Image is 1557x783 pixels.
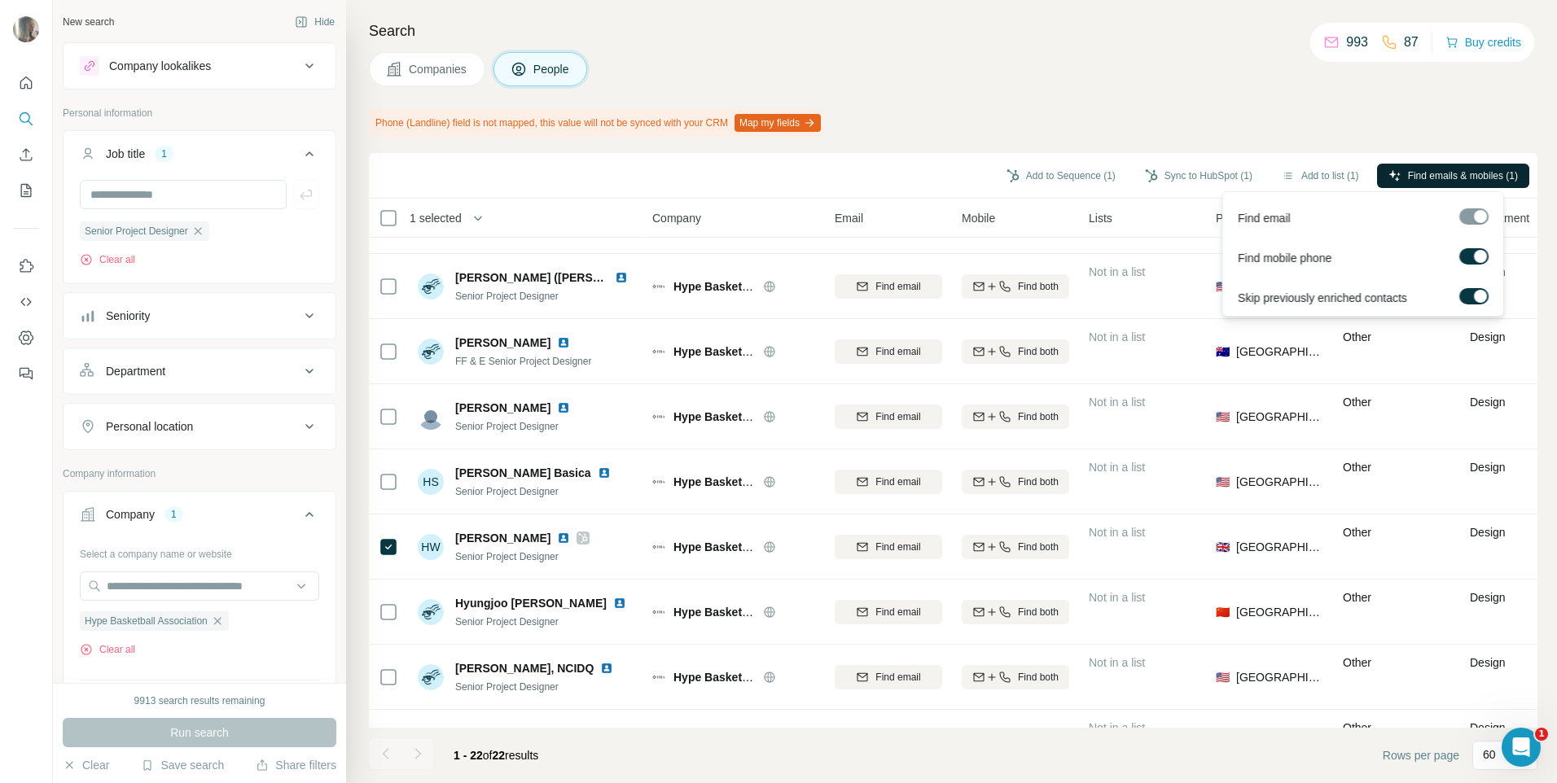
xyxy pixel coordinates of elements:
div: New search [63,15,114,29]
button: Find email [835,600,942,624]
button: My lists [13,176,39,205]
span: Not in a list [1089,656,1145,669]
button: Quick start [13,68,39,98]
span: Find email [875,540,920,554]
span: Design [1470,656,1506,669]
span: Find email [875,670,920,685]
button: Find both [962,600,1069,624]
span: [PERSON_NAME] [455,530,550,546]
div: Department [106,363,165,379]
div: 1 [164,507,183,522]
span: 1 [1535,728,1548,741]
span: Senior Project Designer [455,551,559,562]
span: People [533,61,571,77]
span: Find both [1018,540,1059,554]
span: Hype Basketball Association [673,606,829,619]
span: Rows per page [1383,747,1459,763]
span: [PERSON_NAME], NCIDQ [455,660,594,676]
span: Find both [1018,670,1059,685]
div: Company lookalikes [109,58,211,74]
span: Lists [1089,210,1112,226]
span: 🇺🇸 [1216,669,1230,685]
span: Personal location [1216,210,1303,226]
span: results [454,749,538,762]
span: Hype Basketball Association [85,614,208,628]
div: Personal location [106,418,193,435]
p: Personal information [63,106,336,120]
img: Avatar [13,16,39,42]
span: Find mobile phone [1238,250,1331,266]
span: Other [1343,526,1371,539]
span: Design [1470,526,1506,539]
div: Seniority [106,308,150,324]
span: Find email [875,409,920,424]
span: Other [1343,461,1371,474]
span: Find email [875,279,920,294]
span: Senior Project Designer [455,291,559,302]
span: Design [1470,396,1506,409]
span: Design [1470,330,1506,343]
span: [PERSON_NAME] Basica [455,465,591,481]
p: Company information [63,466,336,481]
button: Find both [962,339,1069,364]
img: Avatar [418,273,444,300]
button: Buy credits [1445,31,1521,54]
img: Logo of Hype Basketball Association [652,540,665,553]
div: Phone (Landline) field is not mapped, this value will not be synced with your CRM [369,109,824,137]
span: Design [1470,461,1506,474]
button: Find both [962,405,1069,429]
span: [GEOGRAPHIC_DATA] [1236,409,1323,425]
span: Not in a list [1089,526,1145,539]
span: Find email [1238,210,1291,226]
span: Hype Basketball Association [673,280,829,293]
img: Logo of Hype Basketball Association [652,345,665,358]
img: LinkedIn logo [615,271,628,284]
button: Seniority [64,296,336,335]
span: Other [1343,591,1371,604]
span: Find both [1018,344,1059,359]
span: [GEOGRAPHIC_DATA] [1236,343,1323,360]
img: LinkedIn logo [557,401,570,414]
div: 1 [155,147,173,161]
span: 1 - 22 [454,749,483,762]
span: Find both [1018,475,1059,489]
img: Logo of Hype Basketball Association [652,280,665,293]
span: Find emails & mobiles (1) [1408,168,1518,183]
span: 22 [493,749,506,762]
span: Not in a list [1089,461,1145,474]
span: FF & E Senior Project Designer [455,356,591,367]
button: Share filters [256,757,336,773]
div: Select a company name or website [80,540,319,562]
span: Other [1343,330,1371,343]
span: 🇺🇸 [1216,474,1230,490]
img: LinkedIn logo [557,336,570,349]
button: Find email [835,470,942,494]
button: Clear all [80,642,135,657]
div: Job title [106,146,145,162]
button: Find email [835,274,942,299]
span: Senior Project Designer [455,421,559,432]
img: Logo of Hype Basketball Association [652,606,665,619]
span: Find email [875,344,920,359]
button: Hide [283,10,346,34]
span: Email [835,210,863,226]
img: LinkedIn logo [613,597,626,610]
span: 1 selected [410,210,462,226]
button: Search [13,104,39,133]
img: LinkedIn logo [600,662,613,675]
span: Hype Basketball Association [673,540,829,553]
span: [GEOGRAPHIC_DATA] [1236,604,1323,620]
button: Save search [141,757,224,773]
span: Other [1343,396,1371,409]
span: Find email [875,475,920,489]
span: Find both [1018,605,1059,619]
span: Jielor Pua [455,725,510,741]
div: Company [106,506,155,523]
span: Skip previously enriched contacts [1238,290,1407,306]
button: Find email [835,339,942,364]
button: Find email [835,665,942,689]
img: LinkedIn logo [516,727,529,740]
span: [PERSON_NAME] [455,335,550,351]
button: Sync to HubSpot (1) [1134,164,1264,188]
span: Design [1470,721,1506,734]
